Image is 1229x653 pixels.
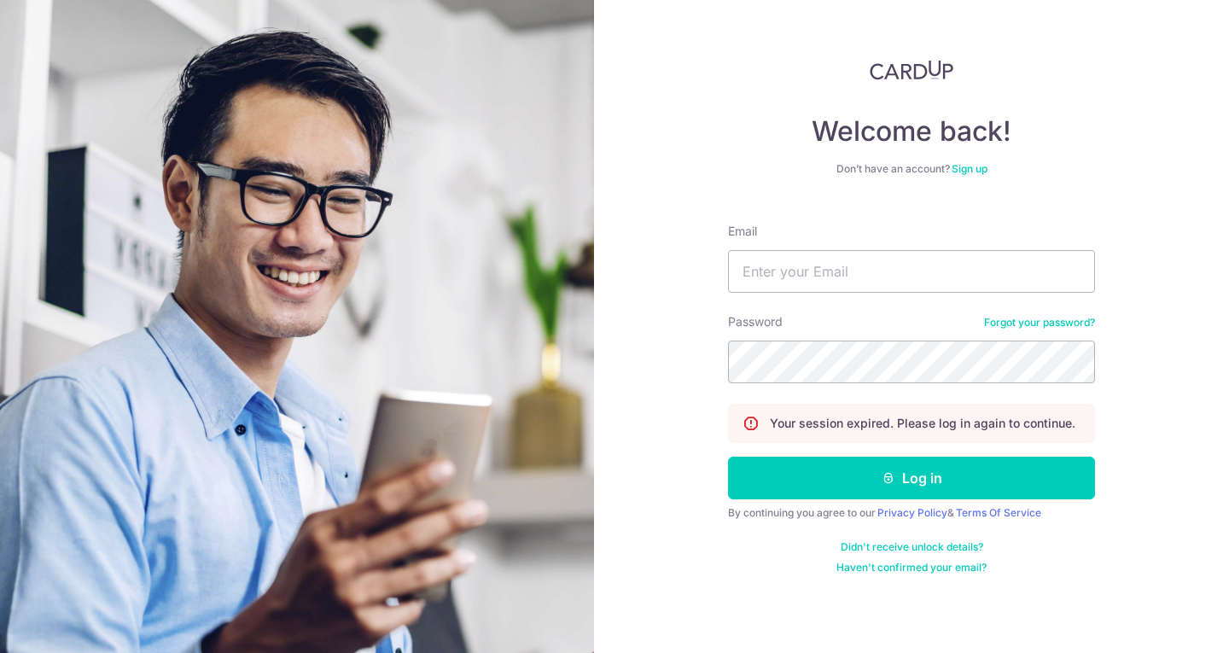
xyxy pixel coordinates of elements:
[728,457,1095,499] button: Log in
[841,540,983,554] a: Didn't receive unlock details?
[956,506,1041,519] a: Terms Of Service
[728,313,783,330] label: Password
[836,561,987,574] a: Haven't confirmed your email?
[728,250,1095,293] input: Enter your Email
[870,60,953,80] img: CardUp Logo
[728,223,757,240] label: Email
[728,162,1095,176] div: Don’t have an account?
[728,114,1095,149] h4: Welcome back!
[770,415,1075,432] p: Your session expired. Please log in again to continue.
[952,162,987,175] a: Sign up
[728,506,1095,520] div: By continuing you agree to our &
[984,316,1095,329] a: Forgot your password?
[877,506,947,519] a: Privacy Policy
